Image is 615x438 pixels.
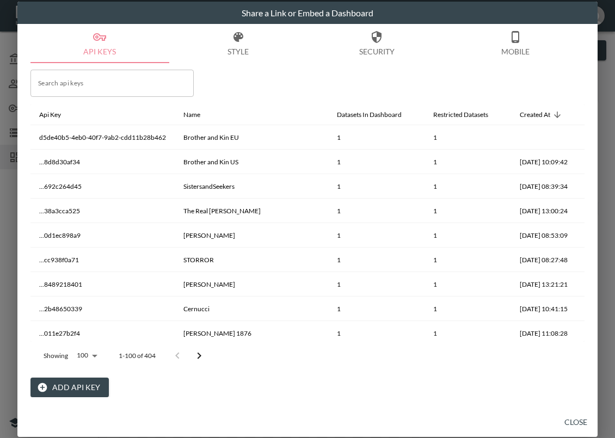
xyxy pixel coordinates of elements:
div: 100 [72,348,101,362]
button: Mobile [446,24,585,63]
th: ...8489218401 [30,272,175,297]
button: Style [169,24,308,63]
th: 1 [328,297,425,321]
div: Api Key [39,108,61,121]
div: Restricted Datasets [433,108,488,121]
th: ...38a3cca525 [30,199,175,223]
th: ...8d8d30af34 [30,150,175,174]
th: 2025-09-18, 10:09:42 [511,150,576,174]
span: Datasets In Dashboard [337,108,416,121]
th: 2025-09-17, 08:27:48 [511,248,576,272]
span: Api Key [39,108,75,121]
button: API Keys [30,24,169,63]
th: 1 [328,150,425,174]
th: Brother and Kin US [175,150,328,174]
th: 1 [425,150,511,174]
th: The Real McCoy's [175,199,328,223]
th: G.H.BASS 1876 [175,321,328,346]
th: 1 [425,272,511,297]
span: Name [183,108,214,121]
th: 1 [425,297,511,321]
button: Go to next page [188,345,210,367]
th: 2025-09-15, 11:08:28 [511,321,576,346]
th: William Powell [175,272,328,297]
th: 2025-09-17, 08:53:09 [511,223,576,248]
th: ...2b48650339 [30,297,175,321]
div: Datasets In Dashboard [337,108,402,121]
th: 2025-09-18, 08:39:34 [511,174,576,199]
th: d5de40b5-4eb0-40f7-9ab2-cdd11b28b462 [30,125,175,150]
button: Security [307,24,446,63]
th: 1 [425,248,511,272]
th: 1 [425,199,511,223]
button: Add API Key [30,378,109,398]
th: 1 [328,321,425,346]
th: ...692c264d45 [30,174,175,199]
button: Close [558,412,593,433]
p: 1-100 of 404 [119,351,156,360]
th: 1 [328,272,425,297]
th: 1 [328,248,425,272]
th: 2025-09-16, 10:41:15 [511,297,576,321]
th: 1 [328,125,425,150]
th: 1 [328,223,425,248]
th: ...0d1ec898a9 [30,223,175,248]
th: 2025-09-17, 13:00:24 [511,199,576,223]
div: Name [183,108,200,121]
h2: Share a Link or Embed a Dashboard [17,2,598,24]
div: Created At [520,108,550,121]
th: STORROR [175,248,328,272]
th: ...011e27b2f4 [30,321,175,346]
th: ...cc938f0a71 [30,248,175,272]
th: SistersandSeekers [175,174,328,199]
th: 2025-09-16, 13:21:21 [511,272,576,297]
th: 1 [425,223,511,248]
span: Created At [520,108,564,121]
span: Restricted Datasets [433,108,502,121]
th: 1 [425,321,511,346]
th: Cernucci [175,297,328,321]
th: 1 [425,174,511,199]
th: 1 [328,174,425,199]
p: Showing [44,351,68,360]
th: Angry Pablo [175,223,328,248]
th: 1 [425,125,511,150]
th: Brother and Kin EU [175,125,328,150]
th: 1 [328,199,425,223]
